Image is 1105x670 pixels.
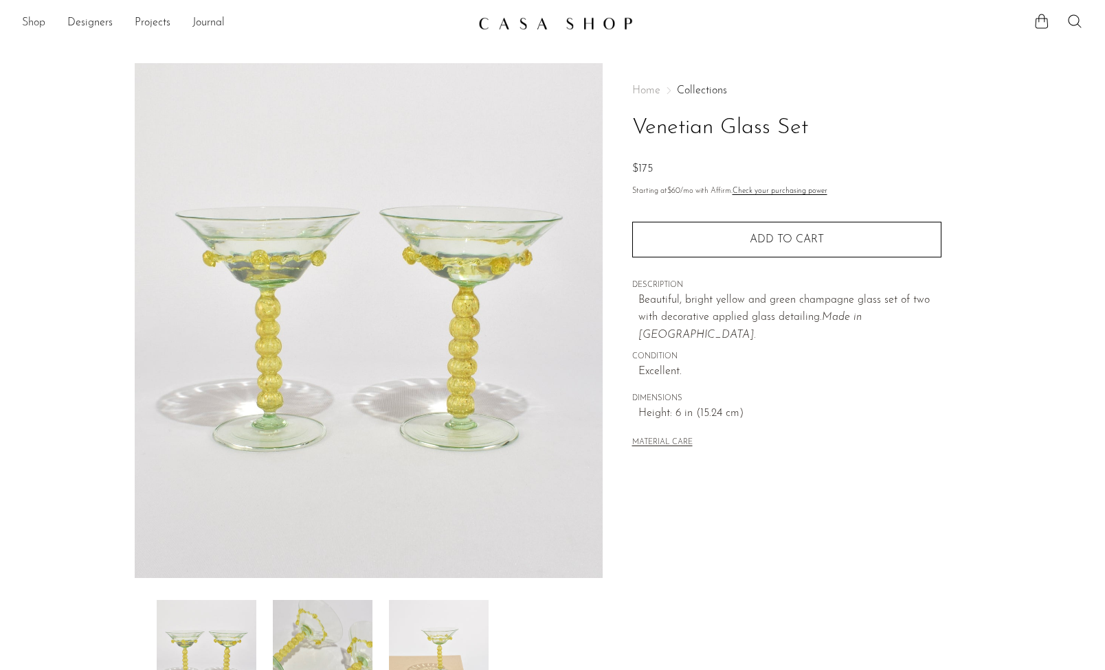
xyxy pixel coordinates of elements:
[632,163,653,174] span: $175
[67,14,113,32] a: Designers
[22,12,467,35] nav: Desktop navigation
[632,393,941,405] span: DIMENSIONS
[632,438,693,448] button: MATERIAL CARE
[135,14,170,32] a: Projects
[632,222,941,257] button: Add to cart
[667,187,680,195] span: $60
[632,111,941,146] h1: Venetian Glass Set
[22,12,467,35] ul: NEW HEADER MENU
[750,234,824,245] span: Add to cart
[135,63,603,578] img: Venetian Glass Set
[638,405,941,423] span: Height: 6 in (15.24 cm)
[733,187,827,195] a: Check your purchasing power - Learn more about Affirm Financing (opens in modal)
[22,14,45,32] a: Shop
[638,363,941,381] span: Excellent.
[677,85,727,96] a: Collections
[192,14,225,32] a: Journal
[632,351,941,363] span: CONDITION
[632,85,660,96] span: Home
[632,185,941,198] p: Starting at /mo with Affirm.
[632,279,941,292] span: DESCRIPTION
[638,292,941,345] p: Beautiful, bright yellow and green champagne glass set of two with decorative applied glass detai...
[632,85,941,96] nav: Breadcrumbs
